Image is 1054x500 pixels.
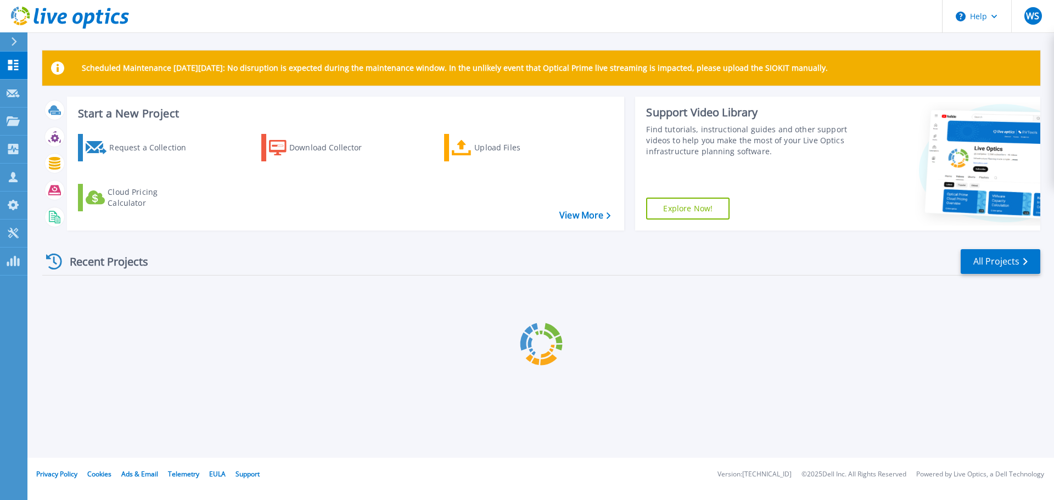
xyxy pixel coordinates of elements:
a: All Projects [961,249,1040,274]
a: Upload Files [444,134,567,161]
li: Version: [TECHNICAL_ID] [717,471,792,478]
li: Powered by Live Optics, a Dell Technology [916,471,1044,478]
li: © 2025 Dell Inc. All Rights Reserved [801,471,906,478]
h3: Start a New Project [78,108,610,120]
a: Telemetry [168,469,199,479]
div: Recent Projects [42,248,163,275]
div: Upload Files [474,137,562,159]
a: EULA [209,469,226,479]
div: Request a Collection [109,137,197,159]
div: Download Collector [289,137,377,159]
a: Cookies [87,469,111,479]
a: Support [236,469,260,479]
a: Download Collector [261,134,384,161]
a: Privacy Policy [36,469,77,479]
div: Cloud Pricing Calculator [108,187,195,209]
a: Ads & Email [121,469,158,479]
a: Explore Now! [646,198,730,220]
a: Cloud Pricing Calculator [78,184,200,211]
a: Request a Collection [78,134,200,161]
div: Support Video Library [646,105,853,120]
a: View More [559,210,610,221]
p: Scheduled Maintenance [DATE][DATE]: No disruption is expected during the maintenance window. In t... [82,64,828,72]
span: WS [1026,12,1039,20]
div: Find tutorials, instructional guides and other support videos to help you make the most of your L... [646,124,853,157]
